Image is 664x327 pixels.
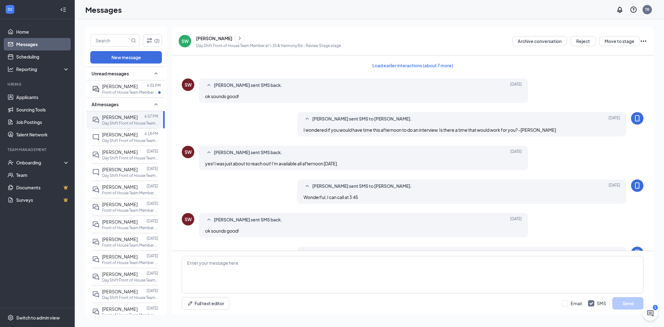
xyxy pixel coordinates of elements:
[512,36,567,46] button: Archive conversation
[205,216,213,224] svg: SmallChevronUp
[92,308,100,315] svg: DoubleChat
[102,289,138,294] span: [PERSON_NAME]
[102,254,138,259] span: [PERSON_NAME]
[102,208,158,213] p: Front of House Team Member at [GEOGRAPHIC_DATA][PERSON_NAME]
[16,66,70,72] div: Reporting
[152,101,160,108] svg: SmallChevronUp
[102,312,158,318] p: Front of House Team Member at [GEOGRAPHIC_DATA][PERSON_NAME]
[102,184,138,190] span: [PERSON_NAME]
[102,201,138,207] span: [PERSON_NAME]
[92,151,100,159] svg: DoubleChat
[7,82,68,87] div: Hiring
[304,182,311,190] svg: SmallChevronUp
[102,277,158,283] p: Day Shift Front of House Team Member at I-25 & Harmony Rd
[16,26,69,38] a: Home
[609,250,620,257] span: [DATE]
[214,149,282,156] span: [PERSON_NAME] sent SMS back.
[235,34,244,43] button: ChevronRight
[92,101,119,107] span: All messages
[609,115,620,123] span: [DATE]
[85,4,122,15] h1: Messages
[102,138,158,143] p: Day Shift Front of House Team Member at I-25 & Harmony Rd
[647,310,654,317] svg: ChatActive
[144,131,158,136] p: 4:18 PM
[643,306,658,321] button: ChatActive
[187,300,193,306] svg: Pen
[185,149,192,155] div: SW
[633,249,641,257] svg: MobileSms
[102,173,158,178] p: Day Shift Front of House Team Member at I-25 & Harmony Rd
[16,169,69,181] a: Team
[92,85,100,93] svg: ActiveDoubleChat
[147,201,158,206] p: [DATE]
[102,260,158,265] p: Front of House Team Member at [GEOGRAPHIC_DATA][PERSON_NAME]
[214,82,282,89] span: [PERSON_NAME] sent SMS back.
[205,93,239,99] span: ok sounds good!
[92,273,100,281] svg: DoubleChat
[92,291,100,298] svg: DoubleChat
[102,306,138,312] span: [PERSON_NAME]
[143,34,162,47] button: Filter (2)
[102,243,158,248] p: Front of House Team Member at [GEOGRAPHIC_DATA][PERSON_NAME]
[312,182,412,190] span: [PERSON_NAME] sent SMS to [PERSON_NAME].
[147,183,158,189] p: [DATE]
[91,35,130,46] input: Search
[630,6,637,13] svg: QuestionInfo
[92,186,100,193] svg: DoubleChat
[102,90,158,95] p: Front of House Team Member at [GEOGRAPHIC_DATA][PERSON_NAME]
[7,315,14,321] svg: Settings
[304,194,358,200] span: Wonderful, I can call at 3:45
[645,7,649,12] div: TR
[304,115,311,123] svg: SmallChevronUp
[205,149,213,156] svg: SmallChevronUp
[16,103,69,116] a: Sourcing Tools
[633,182,641,189] svg: MobileSms
[152,70,160,77] svg: SmallChevronUp
[102,219,138,225] span: [PERSON_NAME]
[205,82,213,89] svg: SmallChevronUp
[16,38,69,50] a: Messages
[196,35,232,41] div: [PERSON_NAME]
[102,225,158,230] p: Front of House Team Member at [GEOGRAPHIC_DATA][PERSON_NAME]
[102,121,158,126] p: Day Shift Front of House Team Member at I-25 & Harmony Rd
[182,297,229,310] button: Full text editorPen
[92,134,100,141] svg: ChatInactive
[16,91,69,103] a: Applicants
[102,271,138,277] span: [PERSON_NAME]
[196,43,341,48] p: Day Shift Front of House Team Member at I-25 & Harmony Rd - Review Stage stage
[205,228,239,234] span: ok sounds good!
[181,38,189,44] div: SW
[16,128,69,141] a: Talent Network
[16,50,69,63] a: Scheduling
[16,315,60,321] div: Switch to admin view
[147,253,158,258] p: [DATE]
[102,149,138,155] span: [PERSON_NAME]
[304,250,311,257] svg: SmallChevronUp
[147,236,158,241] p: [DATE]
[16,159,64,166] div: Onboarding
[102,167,138,172] span: [PERSON_NAME]
[7,159,14,166] svg: UserCheck
[609,182,620,190] span: [DATE]
[185,216,192,222] div: SW
[510,149,522,156] span: [DATE]
[92,221,100,228] svg: DoubleChat
[510,216,522,224] span: [DATE]
[147,306,158,311] p: [DATE]
[90,51,162,64] button: New message
[616,6,624,13] svg: Notifications
[102,190,158,196] p: Front of House Team Member at [GEOGRAPHIC_DATA][PERSON_NAME]
[653,305,658,310] div: 1
[102,236,138,242] span: [PERSON_NAME]
[144,114,158,119] p: 6:57 PM
[146,37,153,44] svg: Filter
[147,218,158,224] p: [DATE]
[510,82,522,89] span: [DATE]
[92,256,100,263] svg: DoubleChat
[16,181,69,194] a: DocumentsCrown
[92,238,100,246] svg: DoubleChat
[304,127,556,133] span: I wondered if you would have time this afternoon to do an interview. Is there a time that would w...
[147,166,158,171] p: [DATE]
[312,250,412,257] span: [PERSON_NAME] sent SMS to [PERSON_NAME].
[92,203,100,211] svg: DoubleChat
